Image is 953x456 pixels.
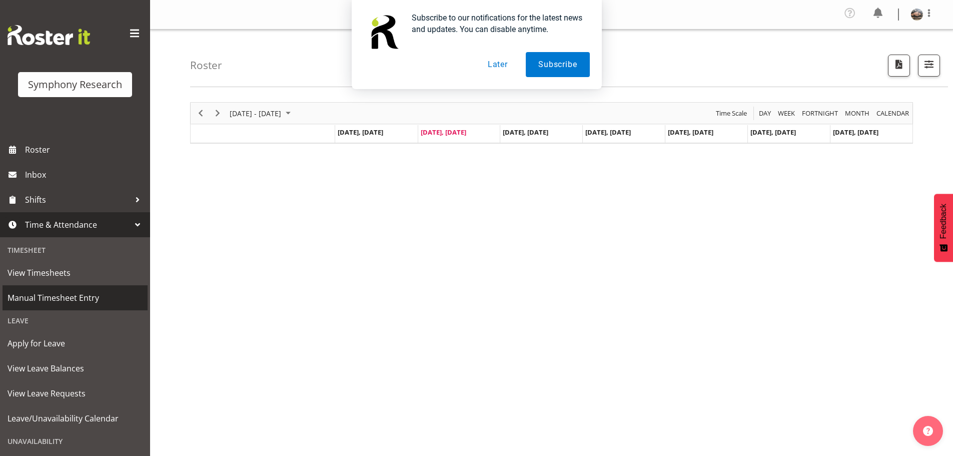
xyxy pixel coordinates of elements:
[801,107,839,120] span: Fortnight
[3,356,148,381] a: View Leave Balances
[8,361,143,376] span: View Leave Balances
[875,107,910,120] span: calendar
[776,107,797,120] button: Timeline Week
[25,192,130,207] span: Shifts
[229,107,282,120] span: [DATE] - [DATE]
[25,167,145,182] span: Inbox
[3,260,148,285] a: View Timesheets
[338,128,383,137] span: [DATE], [DATE]
[585,128,631,137] span: [DATE], [DATE]
[3,406,148,431] a: Leave/Unavailability Calendar
[211,107,225,120] button: Next
[475,52,520,77] button: Later
[750,128,796,137] span: [DATE], [DATE]
[714,107,749,120] button: Time Scale
[715,107,748,120] span: Time Scale
[3,285,148,310] a: Manual Timesheet Entry
[194,107,208,120] button: Previous
[934,194,953,262] button: Feedback - Show survey
[209,103,226,124] div: Next
[228,107,295,120] button: September 01 - 07, 2025
[3,431,148,451] div: Unavailability
[25,217,130,232] span: Time & Attendance
[3,381,148,406] a: View Leave Requests
[844,107,870,120] span: Month
[668,128,713,137] span: [DATE], [DATE]
[800,107,840,120] button: Fortnight
[8,265,143,280] span: View Timesheets
[8,411,143,426] span: Leave/Unavailability Calendar
[526,52,589,77] button: Subscribe
[404,12,590,35] div: Subscribe to our notifications for the latest news and updates. You can disable anytime.
[8,386,143,401] span: View Leave Requests
[8,290,143,305] span: Manual Timesheet Entry
[833,128,878,137] span: [DATE], [DATE]
[364,12,404,52] img: notification icon
[190,102,913,144] div: Timeline Week of September 2, 2025
[757,107,773,120] button: Timeline Day
[3,310,148,331] div: Leave
[923,426,933,436] img: help-xxl-2.png
[3,240,148,260] div: Timesheet
[8,336,143,351] span: Apply for Leave
[421,128,466,137] span: [DATE], [DATE]
[3,331,148,356] a: Apply for Leave
[875,107,911,120] button: Month
[25,142,145,157] span: Roster
[192,103,209,124] div: Previous
[843,107,871,120] button: Timeline Month
[503,128,548,137] span: [DATE], [DATE]
[939,204,948,239] span: Feedback
[777,107,796,120] span: Week
[758,107,772,120] span: Day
